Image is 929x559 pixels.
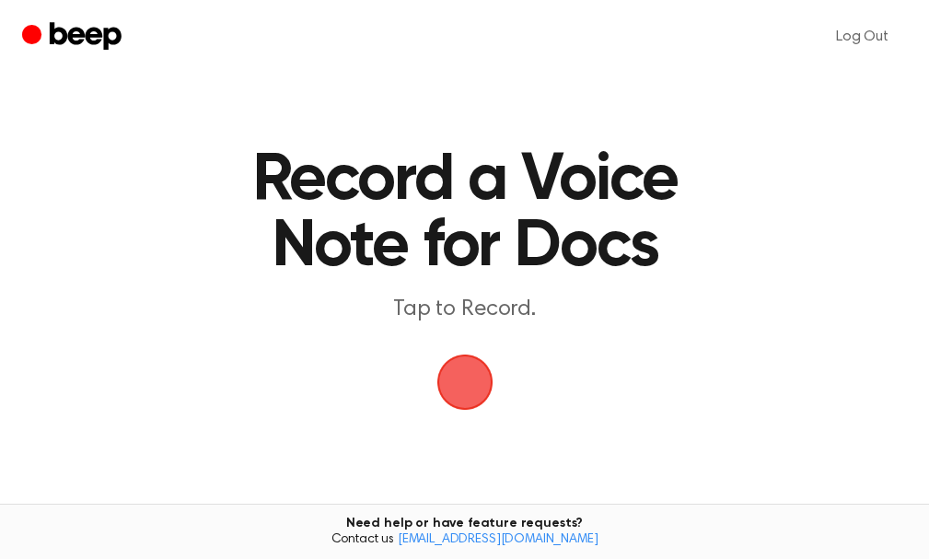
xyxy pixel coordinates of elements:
a: Beep [22,19,126,55]
a: [EMAIL_ADDRESS][DOMAIN_NAME] [398,533,598,546]
a: Log Out [818,15,907,59]
span: Contact us [11,532,918,549]
h1: Record a Voice Note for Docs [199,147,730,280]
button: Beep Logo [437,355,493,410]
p: Tap to Record. [199,295,730,325]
